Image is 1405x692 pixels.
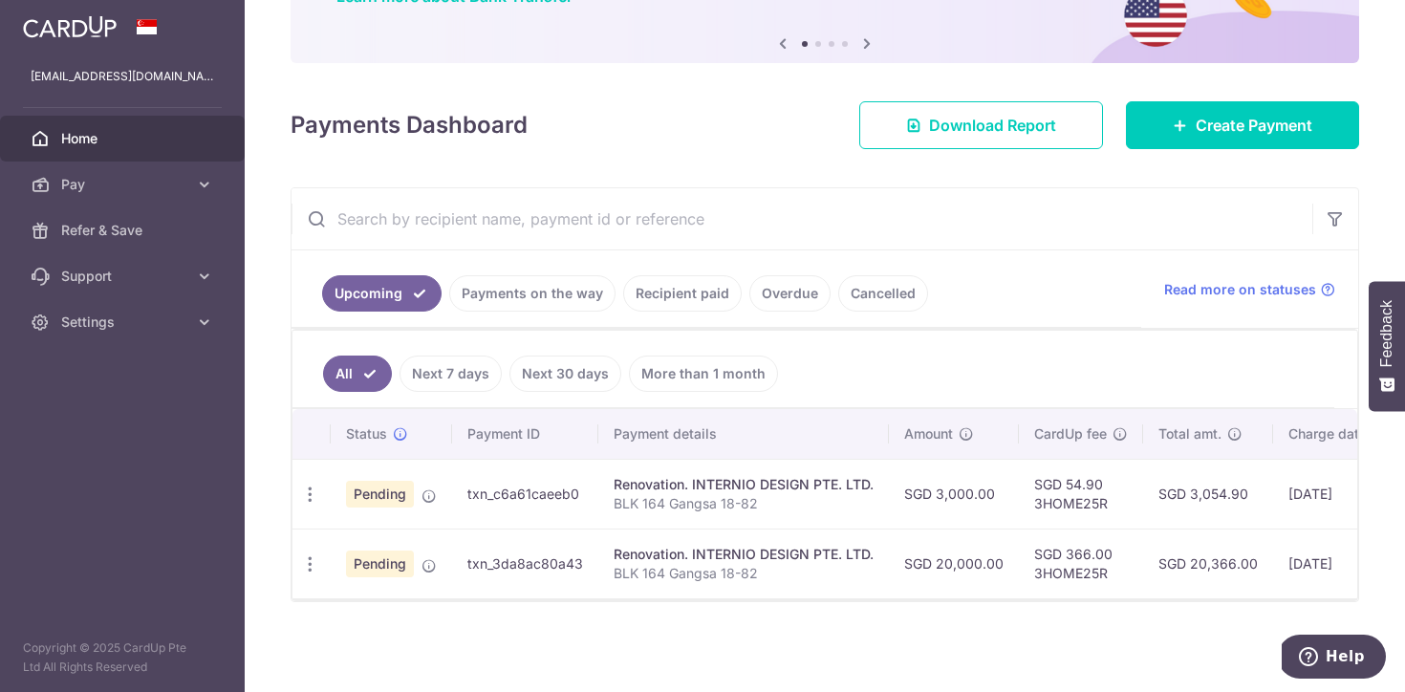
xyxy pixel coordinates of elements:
[400,356,502,392] a: Next 7 days
[322,275,442,312] a: Upcoming
[346,424,387,443] span: Status
[23,15,117,38] img: CardUp
[629,356,778,392] a: More than 1 month
[346,551,414,577] span: Pending
[1019,459,1143,529] td: SGD 54.90 3HOME25R
[452,529,598,598] td: txn_3da8ac80a43
[889,459,1019,529] td: SGD 3,000.00
[1369,281,1405,411] button: Feedback - Show survey
[449,275,616,312] a: Payments on the way
[1273,459,1403,529] td: [DATE]
[1143,529,1273,598] td: SGD 20,366.00
[1158,424,1221,443] span: Total amt.
[1196,114,1312,137] span: Create Payment
[291,108,528,142] h4: Payments Dashboard
[61,267,187,286] span: Support
[1164,280,1316,299] span: Read more on statuses
[614,494,874,513] p: BLK 164 Gangsa 18-82
[61,221,187,240] span: Refer & Save
[1034,424,1107,443] span: CardUp fee
[614,564,874,583] p: BLK 164 Gangsa 18-82
[292,188,1312,249] input: Search by recipient name, payment id or reference
[61,175,187,194] span: Pay
[598,409,889,459] th: Payment details
[452,459,598,529] td: txn_c6a61caeeb0
[749,275,831,312] a: Overdue
[614,545,874,564] div: Renovation. INTERNIO DESIGN PTE. LTD.
[929,114,1056,137] span: Download Report
[1126,101,1359,149] a: Create Payment
[1282,635,1386,682] iframe: Opens a widget where you can find more information
[623,275,742,312] a: Recipient paid
[889,529,1019,598] td: SGD 20,000.00
[1378,300,1395,367] span: Feedback
[61,129,187,148] span: Home
[614,475,874,494] div: Renovation. INTERNIO DESIGN PTE. LTD.
[346,481,414,508] span: Pending
[61,313,187,332] span: Settings
[904,424,953,443] span: Amount
[1273,529,1403,598] td: [DATE]
[31,67,214,86] p: [EMAIL_ADDRESS][DOMAIN_NAME]
[323,356,392,392] a: All
[859,101,1103,149] a: Download Report
[1143,459,1273,529] td: SGD 3,054.90
[509,356,621,392] a: Next 30 days
[838,275,928,312] a: Cancelled
[1288,424,1367,443] span: Charge date
[1164,280,1335,299] a: Read more on statuses
[1019,529,1143,598] td: SGD 366.00 3HOME25R
[452,409,598,459] th: Payment ID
